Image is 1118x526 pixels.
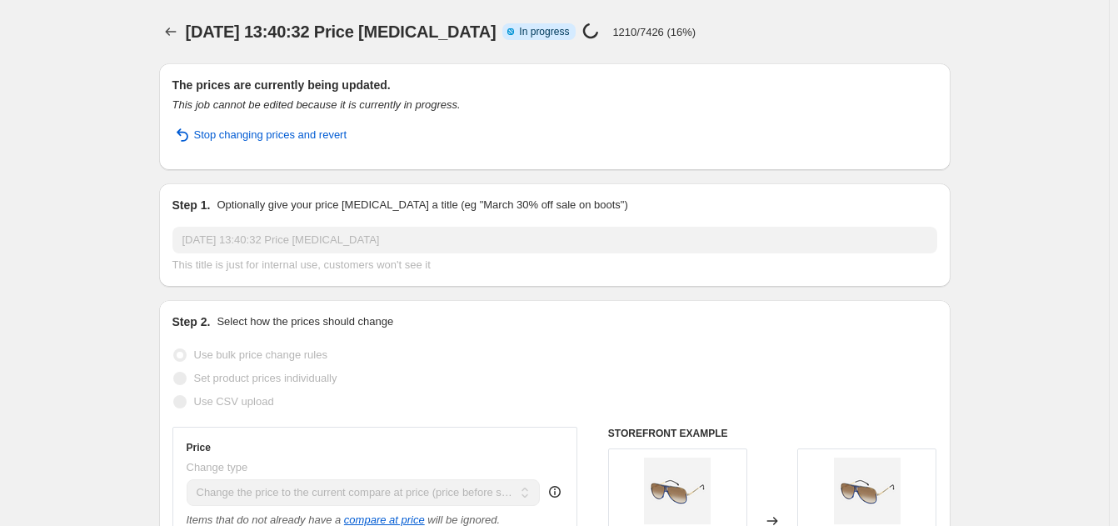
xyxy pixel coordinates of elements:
[344,513,425,526] button: compare at price
[162,122,357,148] button: Stop changing prices and revert
[159,20,182,43] button: Price change jobs
[187,441,211,454] h3: Price
[187,513,342,526] i: Items that do not already have a
[547,483,563,500] div: help
[834,458,901,524] img: 10030_80x.png
[172,258,431,271] span: This title is just for internal use, customers won't see it
[172,313,211,330] h2: Step 2.
[427,513,500,526] i: will be ignored.
[172,227,937,253] input: 30% off holiday sale
[608,427,937,440] h6: STOREFRONT EXAMPLE
[194,348,327,361] span: Use bulk price change rules
[612,26,696,38] p: 1210/7426 (16%)
[194,127,347,143] span: Stop changing prices and revert
[217,197,627,213] p: Optionally give your price [MEDICAL_DATA] a title (eg "March 30% off sale on boots")
[194,372,337,384] span: Set product prices individually
[217,313,393,330] p: Select how the prices should change
[172,98,461,111] i: This job cannot be edited because it is currently in progress.
[187,461,248,473] span: Change type
[194,395,274,408] span: Use CSV upload
[186,23,497,41] span: [DATE] 13:40:32 Price [MEDICAL_DATA]
[172,77,937,93] h2: The prices are currently being updated.
[172,197,211,213] h2: Step 1.
[519,25,569,38] span: In progress
[644,458,711,524] img: 10030_80x.png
